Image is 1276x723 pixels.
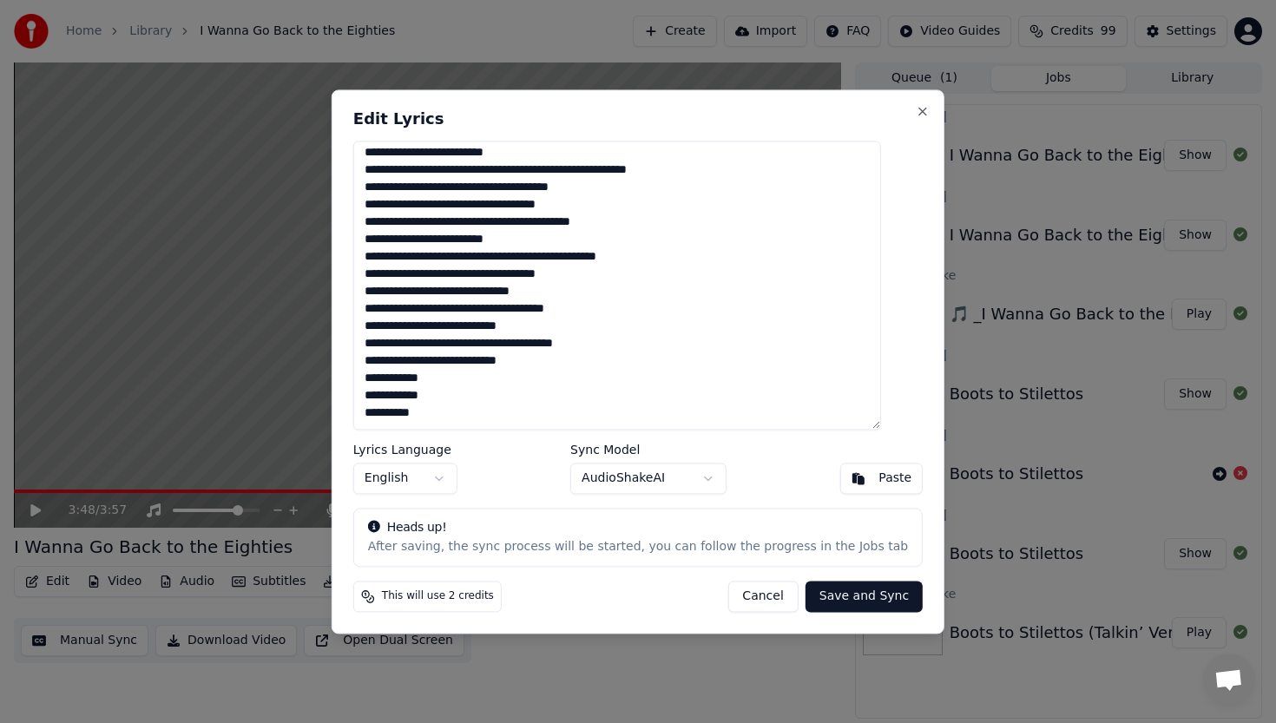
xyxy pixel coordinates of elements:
button: Paste [839,463,923,494]
button: Cancel [727,581,798,612]
h2: Edit Lyrics [353,111,923,127]
div: Heads up! [368,519,908,536]
span: This will use 2 credits [382,589,494,603]
label: Lyrics Language [353,444,457,456]
label: Sync Model [570,444,727,456]
div: Paste [878,470,911,487]
div: After saving, the sync process will be started, you can follow the progress in the Jobs tab [368,538,908,555]
button: Save and Sync [806,581,923,612]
